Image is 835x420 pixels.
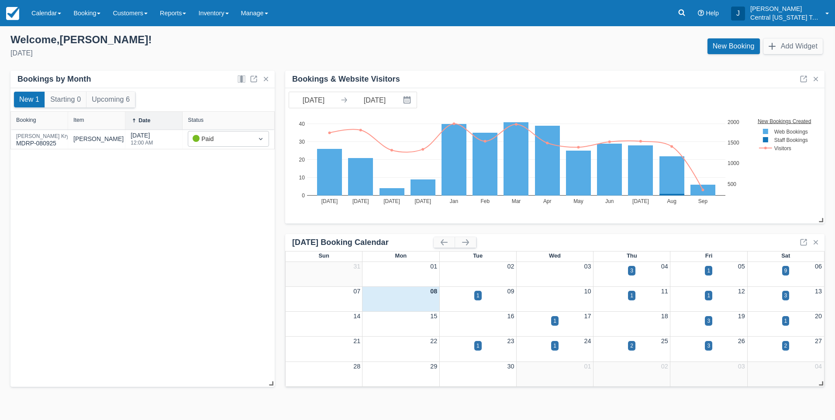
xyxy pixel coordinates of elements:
[784,342,787,350] div: 2
[815,263,822,270] a: 06
[630,342,633,350] div: 2
[738,313,745,320] a: 19
[131,140,153,145] div: 12:00 AM
[584,313,591,320] a: 17
[256,134,265,143] span: Dropdown icon
[698,10,704,16] i: Help
[707,267,710,275] div: 1
[738,263,745,270] a: 05
[661,263,668,270] a: 04
[815,313,822,320] a: 20
[318,252,329,259] span: Sun
[16,137,80,141] a: [PERSON_NAME] KryszynMDRP-080925
[815,363,822,370] a: 04
[6,7,19,20] img: checkfront-main-nav-mini-logo.png
[131,131,153,151] div: [DATE]
[584,363,591,370] a: 01
[289,92,338,108] input: Start Date
[10,33,411,46] div: Welcome , [PERSON_NAME] !
[705,252,713,259] span: Fri
[473,252,483,259] span: Tue
[706,10,719,17] span: Help
[16,134,80,148] div: MDRP-080925
[707,292,710,300] div: 1
[476,292,480,300] div: 1
[784,267,787,275] div: 9
[627,252,637,259] span: Thu
[763,38,823,54] button: Add Widget
[476,342,480,350] div: 1
[584,288,591,295] a: 10
[430,363,437,370] a: 29
[630,267,633,275] div: 3
[350,92,399,108] input: End Date
[707,38,760,54] a: New Booking
[507,288,514,295] a: 09
[759,118,812,124] text: New Bookings Created
[738,363,745,370] a: 03
[16,117,36,123] div: Booking
[661,313,668,320] a: 18
[584,337,591,344] a: 24
[138,117,150,124] div: Date
[784,292,787,300] div: 3
[553,342,556,350] div: 1
[193,134,248,144] div: Paid
[16,134,80,139] div: [PERSON_NAME] Kryszyn
[430,288,437,295] a: 08
[731,7,745,21] div: J
[750,13,820,22] p: Central [US_STATE] Tours
[430,313,437,320] a: 15
[430,337,437,344] a: 22
[353,313,360,320] a: 14
[14,92,45,107] button: New 1
[507,363,514,370] a: 30
[17,74,91,84] div: Bookings by Month
[73,134,270,144] div: [PERSON_NAME] private tour 12 guests [GEOGRAPHIC_DATA] [DATE]
[292,74,400,84] div: Bookings & Website Visitors
[395,252,407,259] span: Mon
[707,342,710,350] div: 3
[661,337,668,344] a: 25
[73,117,84,123] div: Item
[353,263,360,270] a: 31
[292,238,434,248] div: [DATE] Booking Calendar
[507,313,514,320] a: 16
[661,363,668,370] a: 02
[10,48,411,59] div: [DATE]
[86,92,135,107] button: Upcoming 6
[815,288,822,295] a: 13
[738,288,745,295] a: 12
[549,252,561,259] span: Wed
[750,4,820,13] p: [PERSON_NAME]
[188,117,204,123] div: Status
[661,288,668,295] a: 11
[738,337,745,344] a: 26
[553,317,556,325] div: 1
[353,337,360,344] a: 21
[353,288,360,295] a: 07
[781,252,790,259] span: Sat
[507,263,514,270] a: 02
[584,263,591,270] a: 03
[784,317,787,325] div: 1
[45,92,86,107] button: Starting 0
[707,317,710,325] div: 3
[630,292,633,300] div: 1
[430,263,437,270] a: 01
[353,363,360,370] a: 28
[507,337,514,344] a: 23
[815,337,822,344] a: 27
[399,92,417,108] button: Interact with the calendar and add the check-in date for your trip.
